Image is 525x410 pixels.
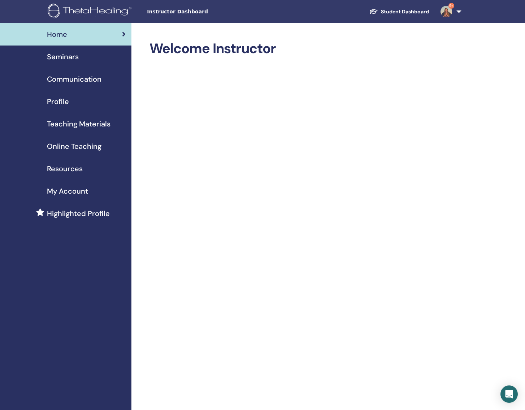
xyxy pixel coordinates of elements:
span: Seminars [47,51,79,62]
span: 9+ [448,3,454,9]
span: Home [47,29,67,40]
span: Instructor Dashboard [147,8,255,16]
a: Student Dashboard [364,5,435,18]
h2: Welcome Instructor [149,40,460,57]
span: Resources [47,163,83,174]
span: Online Teaching [47,141,101,152]
span: Highlighted Profile [47,208,110,219]
span: Profile [47,96,69,107]
img: logo.png [48,4,134,20]
img: default.jpg [441,6,452,17]
span: Communication [47,74,101,85]
img: graduation-cap-white.svg [369,8,378,14]
span: My Account [47,186,88,197]
span: Teaching Materials [47,118,110,129]
div: Open Intercom Messenger [500,385,518,403]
